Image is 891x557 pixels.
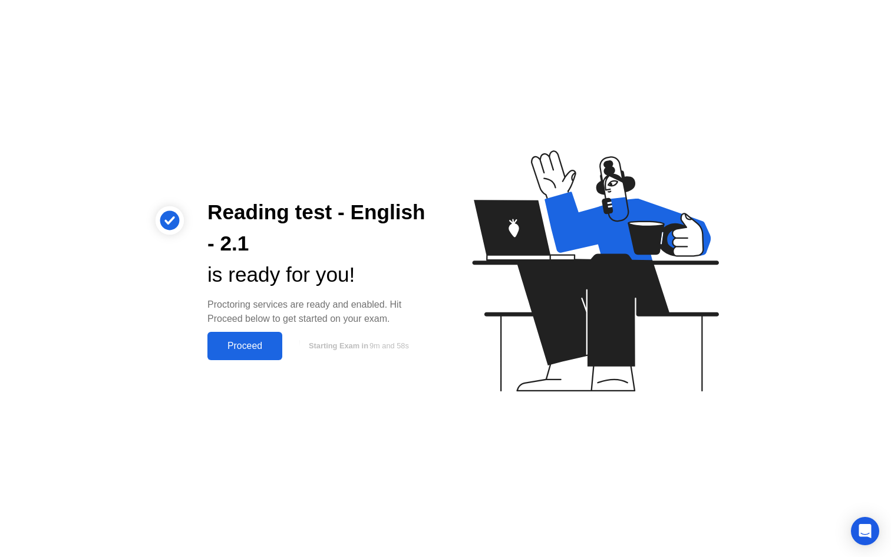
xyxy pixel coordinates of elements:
div: Proceed [211,341,279,351]
div: Open Intercom Messenger [851,517,879,545]
div: Reading test - English - 2.1 [207,197,427,259]
div: Proctoring services are ready and enabled. Hit Proceed below to get started on your exam. [207,298,427,326]
button: Starting Exam in9m and 58s [288,335,427,357]
div: is ready for you! [207,259,427,291]
button: Proceed [207,332,282,360]
span: 9m and 58s [369,341,409,350]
